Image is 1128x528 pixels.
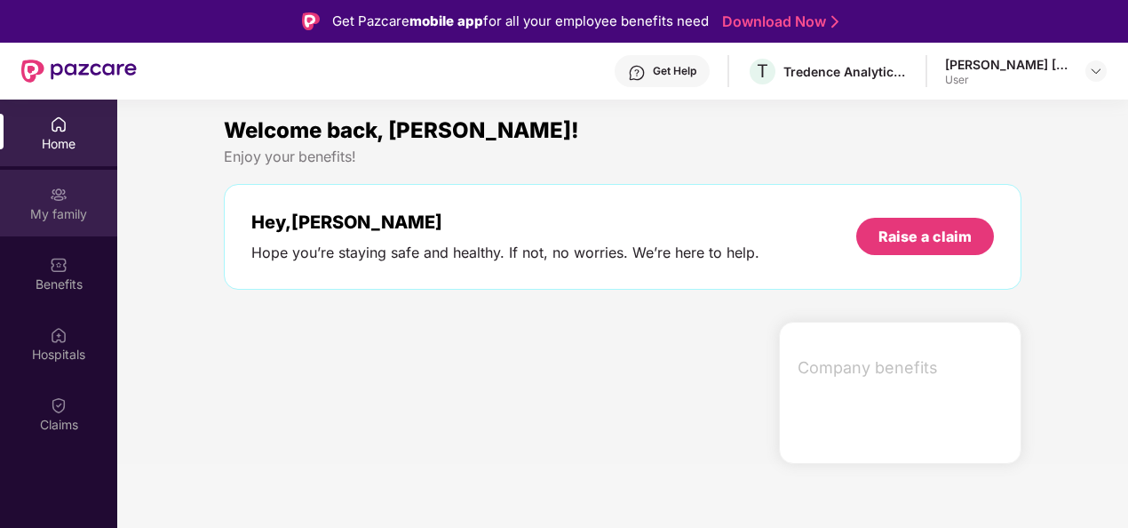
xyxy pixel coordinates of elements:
img: New Pazcare Logo [21,60,137,83]
div: Hope you’re staying safe and healthy. If not, no worries. We’re here to help. [251,244,759,262]
span: T [757,60,768,82]
img: Stroke [831,12,838,31]
img: svg+xml;base64,PHN2ZyBpZD0iQmVuZWZpdHMiIHhtbG5zPSJodHRwOi8vd3d3LnczLm9yZy8yMDAwL3N2ZyIgd2lkdGg9Ij... [50,256,68,274]
div: [PERSON_NAME] [PERSON_NAME] [945,56,1069,73]
div: Tredence Analytics Solutions Private Limited [783,63,908,80]
div: Get Pazcare for all your employee benefits need [332,11,709,32]
img: svg+xml;base64,PHN2ZyBpZD0iSG9tZSIgeG1sbnM9Imh0dHA6Ly93d3cudzMub3JnLzIwMDAvc3ZnIiB3aWR0aD0iMjAiIG... [50,116,68,133]
strong: mobile app [409,12,483,29]
div: Hey, [PERSON_NAME] [251,212,759,233]
img: svg+xml;base64,PHN2ZyBpZD0iQ2xhaW0iIHhtbG5zPSJodHRwOi8vd3d3LnczLm9yZy8yMDAwL3N2ZyIgd2lkdGg9IjIwIi... [50,396,68,414]
div: Company benefits [787,345,1021,391]
a: Download Now [722,12,833,31]
span: Welcome back, [PERSON_NAME]! [224,117,579,143]
div: Raise a claim [878,227,972,246]
img: Logo [302,12,320,30]
img: svg+xml;base64,PHN2ZyBpZD0iSGVscC0zMngzMiIgeG1sbnM9Imh0dHA6Ly93d3cudzMub3JnLzIwMDAvc3ZnIiB3aWR0aD... [628,64,646,82]
img: svg+xml;base64,PHN2ZyB3aWR0aD0iMjAiIGhlaWdodD0iMjAiIHZpZXdCb3g9IjAgMCAyMCAyMCIgZmlsbD0ibm9uZSIgeG... [50,186,68,204]
span: Company benefits [798,356,1006,380]
div: Get Help [653,64,696,78]
img: svg+xml;base64,PHN2ZyBpZD0iSG9zcGl0YWxzIiB4bWxucz0iaHR0cDovL3d3dy53My5vcmcvMjAwMC9zdmciIHdpZHRoPS... [50,326,68,344]
img: svg+xml;base64,PHN2ZyBpZD0iRHJvcGRvd24tMzJ4MzIiIHhtbG5zPSJodHRwOi8vd3d3LnczLm9yZy8yMDAwL3N2ZyIgd2... [1089,64,1103,78]
div: User [945,73,1069,87]
div: Enjoy your benefits! [224,148,1021,166]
